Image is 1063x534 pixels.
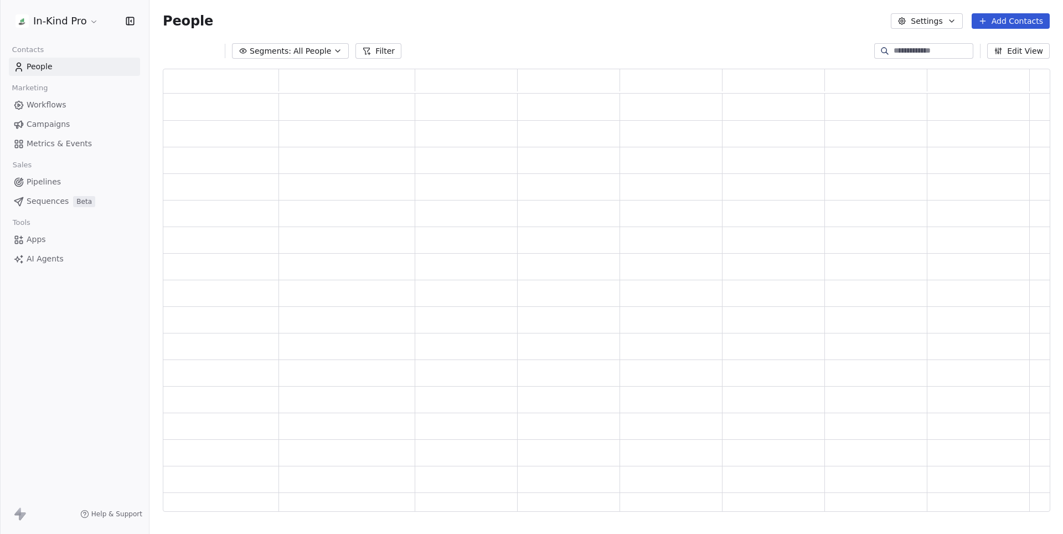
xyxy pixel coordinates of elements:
span: Sales [8,157,37,173]
span: Marketing [7,80,53,96]
span: Sequences [27,196,69,207]
span: Campaigns [27,119,70,130]
a: Help & Support [80,510,142,518]
span: Help & Support [91,510,142,518]
span: Metrics & Events [27,138,92,150]
span: In-Kind Pro [33,14,87,28]
a: Metrics & Events [9,135,140,153]
span: All People [293,45,331,57]
a: AI Agents [9,250,140,268]
button: Settings [891,13,962,29]
span: People [27,61,53,73]
span: Pipelines [27,176,61,188]
span: AI Agents [27,253,64,265]
img: IKP200x200.png [16,14,29,28]
span: Segments: [250,45,291,57]
button: In-Kind Pro [13,12,101,30]
button: Edit View [987,43,1050,59]
a: Pipelines [9,173,140,191]
button: Filter [355,43,401,59]
a: Workflows [9,96,140,114]
span: People [163,13,213,29]
span: Tools [8,214,35,231]
a: Campaigns [9,115,140,133]
a: SequencesBeta [9,192,140,210]
span: Workflows [27,99,66,111]
span: Contacts [7,42,49,58]
a: Apps [9,230,140,249]
span: Apps [27,234,46,245]
span: Beta [73,196,95,207]
a: People [9,58,140,76]
button: Add Contacts [972,13,1050,29]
